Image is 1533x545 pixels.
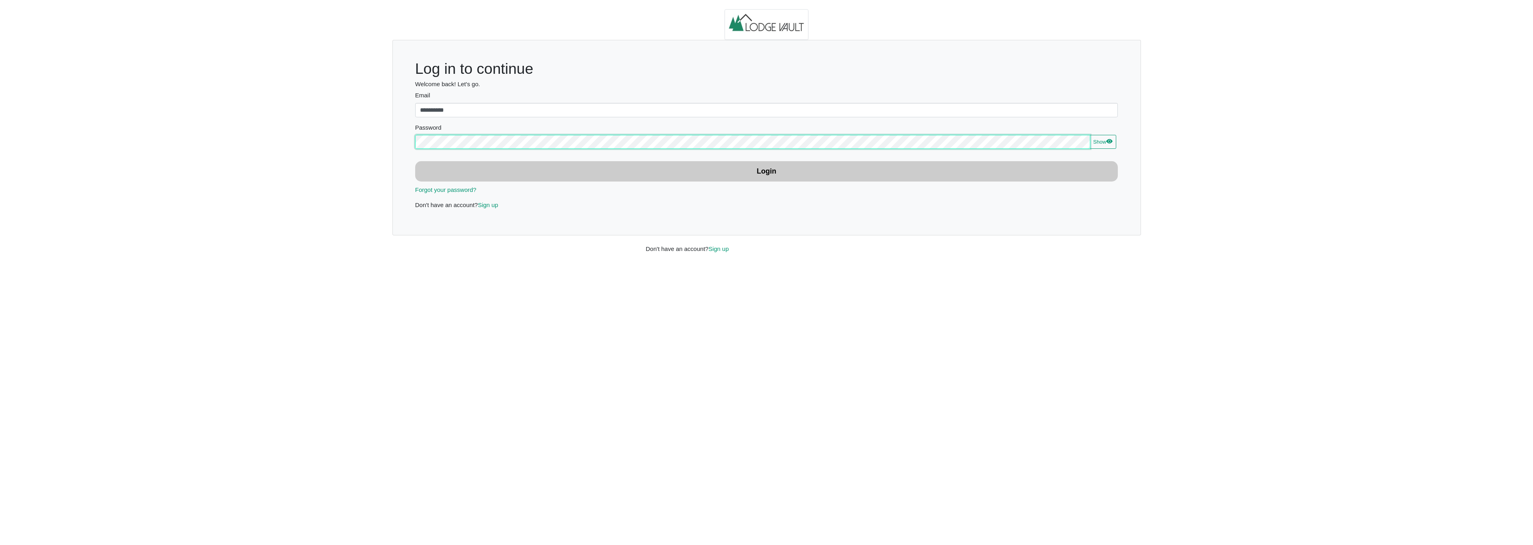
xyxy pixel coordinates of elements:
a: Forgot your password? [415,186,476,193]
a: Sign up [478,201,498,208]
a: Sign up [709,245,729,252]
label: Email [415,91,1118,100]
svg: eye fill [1106,138,1113,144]
b: Login [757,167,776,175]
p: Don't have an account? [415,201,1118,210]
div: Don't have an account? [640,235,893,253]
img: logo.2b93711c.jpg [725,9,808,40]
h1: Log in to continue [415,60,1118,78]
button: Login [415,161,1118,182]
h6: Welcome back! Let's go. [415,81,1118,88]
legend: Password [415,123,1118,135]
button: Showeye fill [1090,135,1116,149]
